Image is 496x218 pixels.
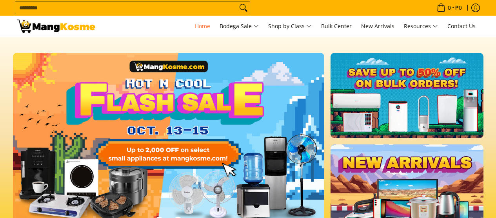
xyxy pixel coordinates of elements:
[237,2,250,14] button: Search
[447,22,476,30] span: Contact Us
[361,22,394,30] span: New Arrivals
[220,22,259,31] span: Bodega Sale
[443,16,480,37] a: Contact Us
[191,16,214,37] a: Home
[103,16,480,37] nav: Main Menu
[317,16,356,37] a: Bulk Center
[216,16,263,37] a: Bodega Sale
[400,16,442,37] a: Resources
[357,16,398,37] a: New Arrivals
[434,4,464,12] span: •
[454,5,463,11] span: ₱0
[264,16,316,37] a: Shop by Class
[447,5,452,11] span: 0
[17,20,95,33] img: Mang Kosme: Your Home Appliances Warehouse Sale Partner!
[404,22,438,31] span: Resources
[195,22,210,30] span: Home
[268,22,312,31] span: Shop by Class
[321,22,352,30] span: Bulk Center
